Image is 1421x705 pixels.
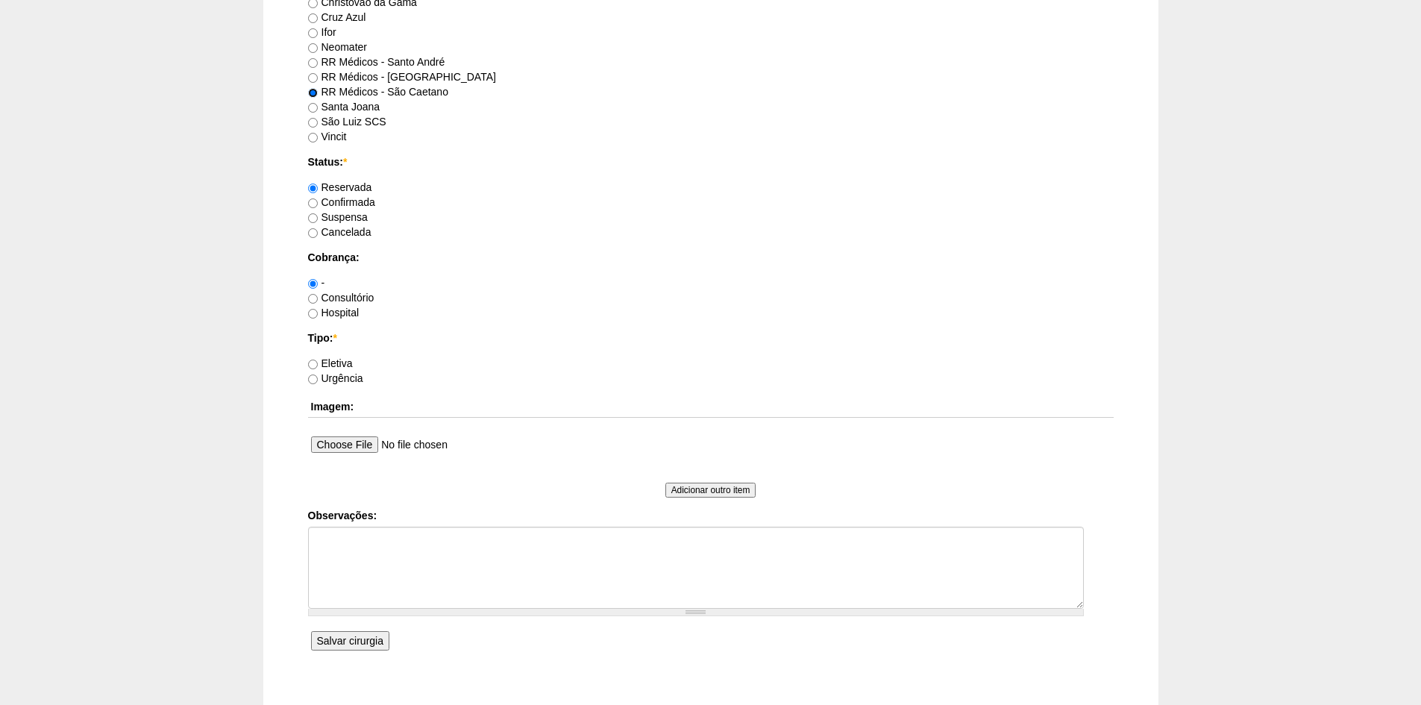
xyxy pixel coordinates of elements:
label: Urgência [308,372,363,384]
input: Urgência [308,375,318,384]
label: - [308,277,325,289]
input: RR Médicos - Santo André [308,58,318,68]
input: Hospital [308,309,318,319]
input: São Luiz SCS [308,118,318,128]
input: RR Médicos - [GEOGRAPHIC_DATA] [308,73,318,83]
label: RR Médicos - São Caetano [308,86,448,98]
input: Adicionar outro item [665,483,756,498]
th: Imagem: [308,396,1114,418]
label: Status: [308,154,1114,169]
input: Cancelada [308,228,318,238]
input: Vincit [308,133,318,142]
input: Confirmada [308,198,318,208]
label: Suspensa [308,211,368,223]
input: Neomater [308,43,318,53]
span: Este campo é obrigatório. [333,332,336,344]
input: Ifor [308,28,318,38]
input: Consultório [308,294,318,304]
label: Tipo: [308,330,1114,345]
label: São Luiz SCS [308,116,386,128]
label: Observações: [308,508,1114,523]
input: Santa Joana [308,103,318,113]
input: Reservada [308,184,318,193]
input: RR Médicos - São Caetano [308,88,318,98]
input: Cruz Azul [308,13,318,23]
label: RR Médicos - Santo André [308,56,445,68]
label: Ifor [308,26,336,38]
input: Eletiva [308,360,318,369]
label: Santa Joana [308,101,380,113]
input: Suspensa [308,213,318,223]
label: Cobrança: [308,250,1114,265]
label: Confirmada [308,196,375,208]
label: Neomater [308,41,367,53]
label: Hospital [308,307,360,319]
span: Este campo é obrigatório. [343,156,347,168]
input: - [308,279,318,289]
label: Reservada [308,181,372,193]
label: Cruz Azul [308,11,366,23]
label: Vincit [308,131,347,142]
input: Salvar cirurgia [311,631,389,651]
label: Eletiva [308,357,353,369]
label: RR Médicos - [GEOGRAPHIC_DATA] [308,71,496,83]
label: Consultório [308,292,374,304]
label: Cancelada [308,226,371,238]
